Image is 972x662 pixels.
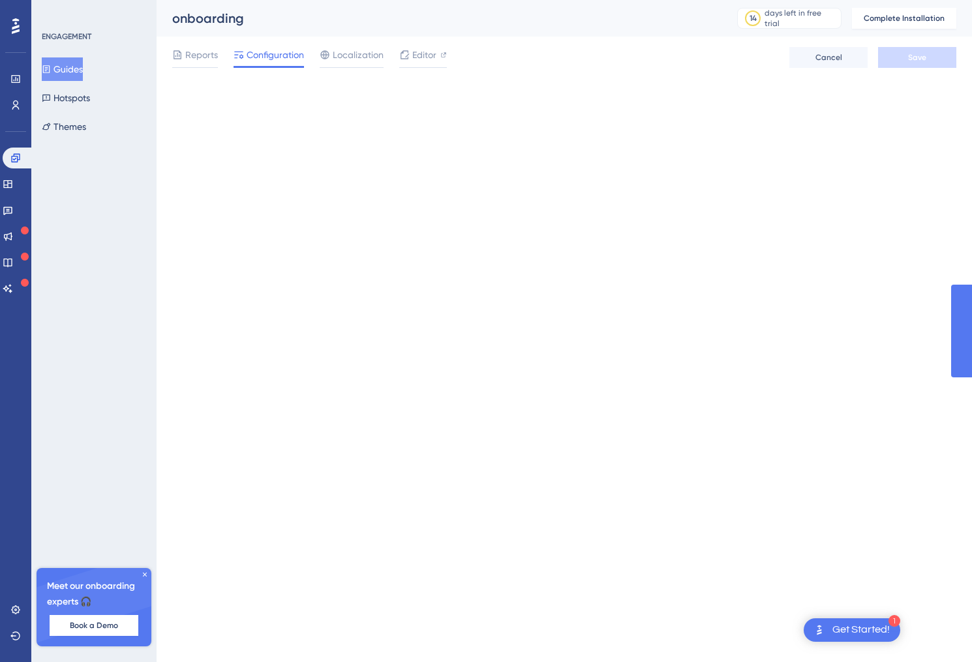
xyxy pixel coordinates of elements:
span: Cancel [815,52,842,63]
div: days left in free trial [765,8,837,29]
div: 14 [750,13,757,24]
img: launcher-image-alternative-text [812,622,827,638]
div: Open Get Started! checklist, remaining modules: 1 [804,618,900,642]
iframe: UserGuiding AI Assistant Launcher [917,610,956,650]
div: 1 [888,615,900,627]
div: Get Started! [832,623,890,637]
span: Meet our onboarding experts 🎧 [47,578,141,610]
button: Save [878,47,956,68]
span: Configuration [247,47,304,63]
div: onboarding [172,9,705,27]
span: Book a Demo [70,620,118,631]
button: Guides [42,57,83,81]
span: Editor [412,47,436,63]
span: Localization [333,47,384,63]
button: Complete Installation [852,8,956,29]
button: Cancel [789,47,868,68]
button: Hotspots [42,86,90,110]
button: Themes [42,115,86,138]
button: Book a Demo [50,615,138,636]
span: Reports [185,47,218,63]
div: ENGAGEMENT [42,31,91,42]
span: Complete Installation [864,13,945,24]
span: Save [908,52,926,63]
